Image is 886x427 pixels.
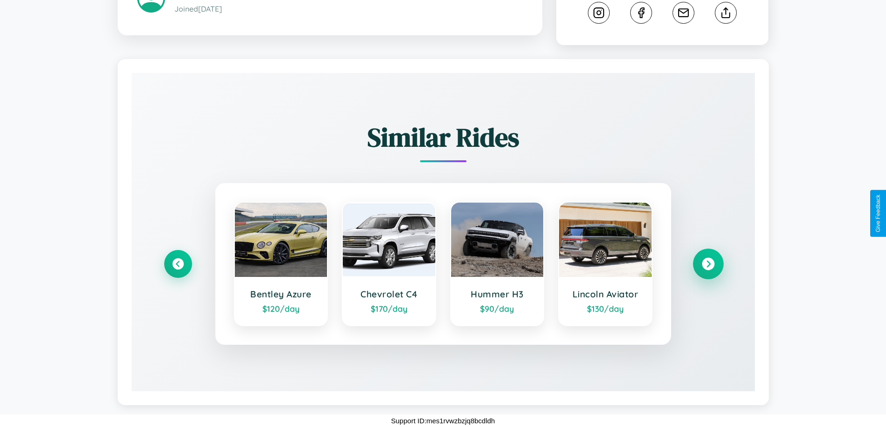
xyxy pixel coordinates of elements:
[460,303,534,314] div: $ 90 /day
[342,202,436,326] a: Chevrolet C4$170/day
[558,202,653,326] a: Lincoln Aviator$130/day
[352,289,426,300] h3: Chevrolet C4
[875,195,881,232] div: Give Feedback
[244,303,318,314] div: $ 120 /day
[352,303,426,314] div: $ 170 /day
[568,289,642,300] h3: Lincoln Aviator
[234,202,328,326] a: Bentley Azure$120/day
[391,414,495,427] p: Support ID: mes1rvwzbzjq8bcdldh
[450,202,545,326] a: Hummer H3$90/day
[164,119,722,155] h2: Similar Rides
[244,289,318,300] h3: Bentley Azure
[460,289,534,300] h3: Hummer H3
[174,2,523,16] p: Joined [DATE]
[568,303,642,314] div: $ 130 /day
